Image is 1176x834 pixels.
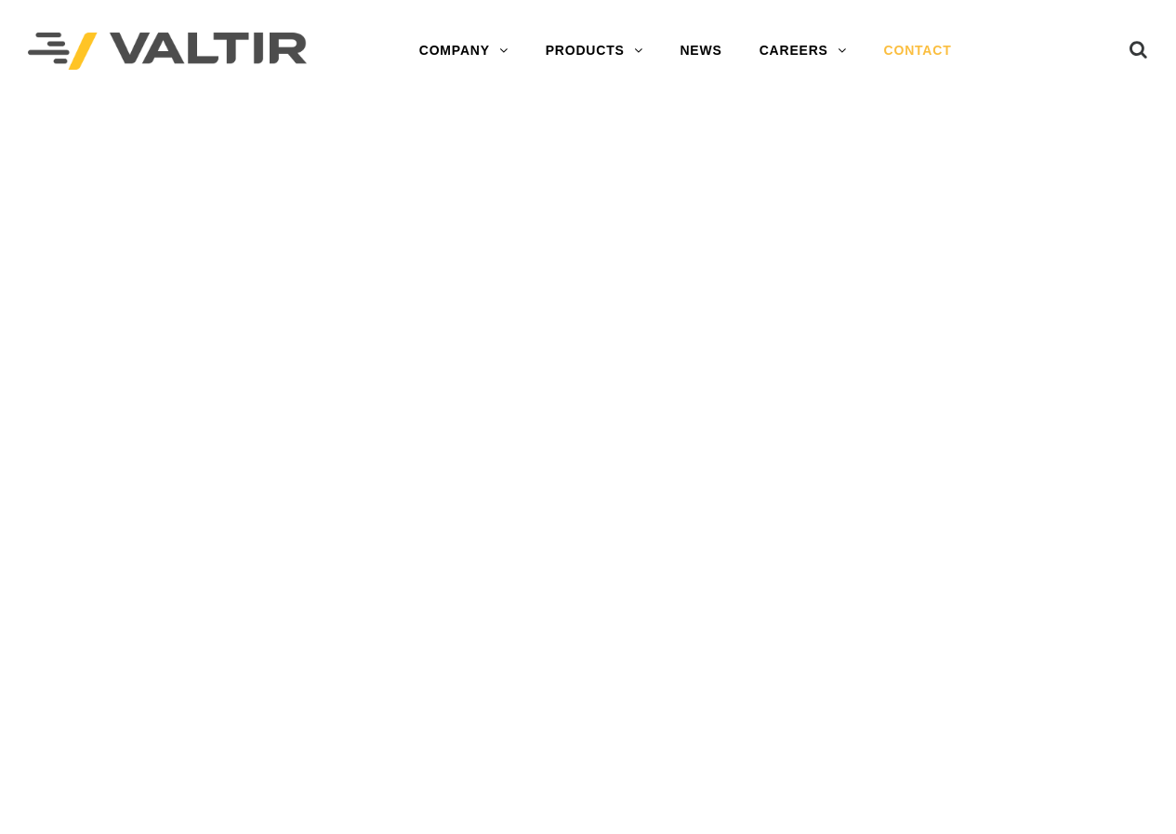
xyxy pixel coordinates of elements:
img: Valtir [28,33,307,71]
a: COMPANY [401,33,527,70]
a: CAREERS [741,33,865,70]
a: CONTACT [865,33,971,70]
a: PRODUCTS [527,33,662,70]
a: NEWS [661,33,740,70]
